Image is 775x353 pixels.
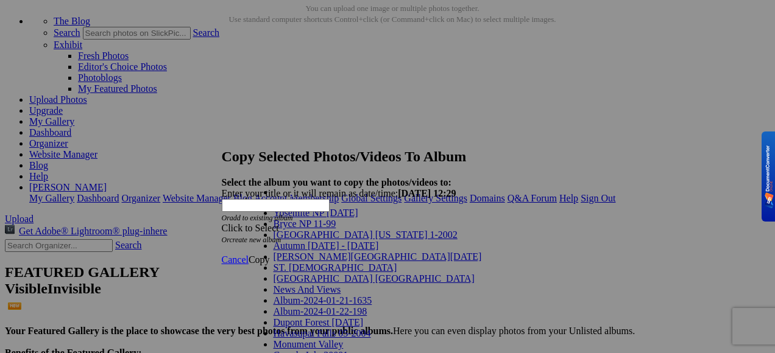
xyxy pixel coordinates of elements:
strong: Select the album you want to copy the photos/videos to: [222,177,451,187]
i: Or [222,236,281,244]
a: add to existing album [230,214,293,222]
span: Click to Select [222,223,279,233]
a: create new album [229,236,281,244]
a: Cancel [222,254,249,265]
div: Enter your title or it will remain as date/time: [222,188,545,199]
h2: Copy Selected Photos/Videos To Album [222,149,545,165]
img: BKR5lM0sgkDqAAAAAElFTkSuQmCC [765,145,774,208]
span: Copy [249,254,270,265]
i: Or [222,214,293,222]
b: [DATE] 12:29 [398,188,456,198]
